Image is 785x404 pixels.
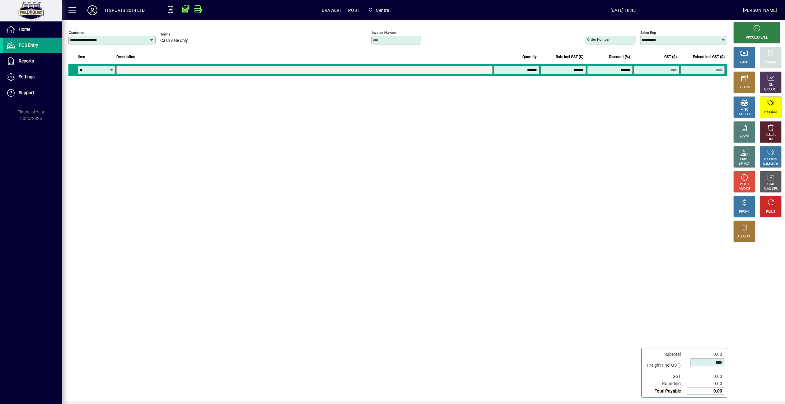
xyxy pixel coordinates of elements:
div: PRICE [741,157,749,162]
div: RESET [766,209,776,214]
div: PROCESS SALE [746,35,768,40]
div: CHARGE [765,60,777,65]
div: PRODUCT [764,110,778,115]
div: DISCOUNT [737,234,752,239]
td: Freight (Incl GST) [644,358,687,373]
span: Quantity [523,53,537,60]
div: [PERSON_NAME] [743,5,777,15]
a: Home [3,22,62,37]
a: Support [3,85,62,101]
button: Profile [82,5,102,16]
span: Support [19,90,34,95]
td: Total Payable [644,388,687,395]
div: RECALL [766,182,777,187]
span: DRAWER1 [322,5,342,15]
span: [DATE] 18:45 [503,5,743,15]
div: MISC [741,108,748,112]
span: Settings [19,74,35,79]
span: Home [19,27,30,32]
td: Rounding [644,380,687,388]
div: NOTE [741,135,749,140]
mat-label: Customer [69,30,85,35]
div: ACCOUNT [764,87,778,92]
mat-label: Sales rep [641,30,656,35]
td: 0.00 [687,380,725,388]
div: CASH [741,60,749,65]
span: Central [376,5,390,15]
div: SUMMARY [763,162,779,167]
span: Item [78,53,85,60]
div: EFTPOS [739,85,750,90]
div: GL [769,83,773,87]
div: PRODUCT [764,157,778,162]
span: Discount (%) [609,53,630,60]
td: 0.00 [687,388,725,395]
div: SELECT [739,162,750,167]
span: GST ($) [665,53,677,60]
span: POS1 [348,5,360,15]
div: DELETE [766,132,776,137]
div: FH SPORTS 2014 LTD [102,5,145,15]
td: GST [644,373,687,380]
span: Extend incl GST ($) [693,53,725,60]
div: PROFIT [739,209,750,214]
span: Cash sale only [160,38,188,43]
td: Subtotal [644,351,687,358]
div: INVOICES [764,187,778,191]
span: Description [116,53,135,60]
div: LINE [768,137,774,142]
span: Terms [160,32,198,36]
div: INVOICE [739,187,750,191]
div: PRODUCT [737,112,751,117]
a: Settings [3,69,62,85]
a: Reports [3,53,62,69]
span: Rate incl GST ($) [556,53,584,60]
span: Reports [19,58,34,63]
span: Central [366,5,393,16]
td: 0.00 [687,373,725,380]
div: HOLD [741,182,749,187]
mat-label: Invoice number [372,30,397,35]
span: POS Entry [19,43,38,48]
td: 0.00 [687,351,725,358]
mat-label: Order number [587,37,610,42]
